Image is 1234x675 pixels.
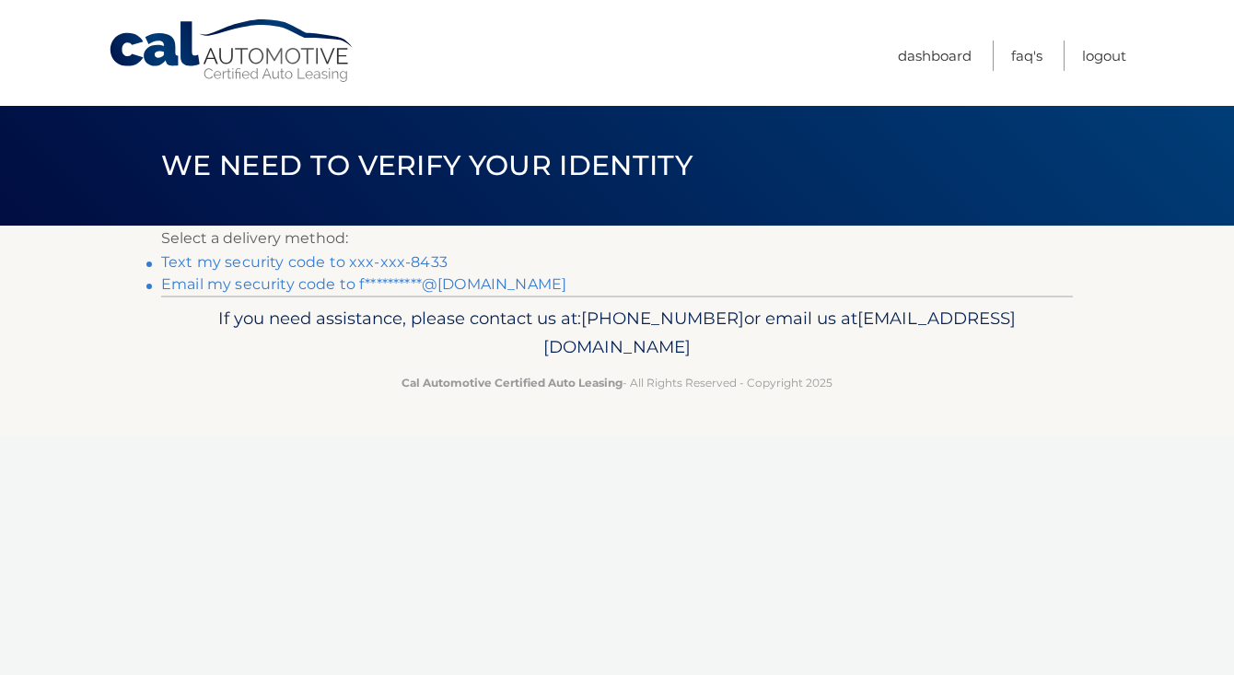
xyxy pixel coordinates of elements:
a: FAQ's [1011,41,1042,71]
p: Select a delivery method: [161,226,1073,251]
a: Dashboard [898,41,972,71]
a: Text my security code to xxx-xxx-8433 [161,253,448,271]
span: We need to verify your identity [161,148,693,182]
p: If you need assistance, please contact us at: or email us at [173,304,1061,363]
a: Logout [1082,41,1126,71]
p: - All Rights Reserved - Copyright 2025 [173,373,1061,392]
strong: Cal Automotive Certified Auto Leasing [402,376,623,390]
span: [PHONE_NUMBER] [581,308,744,329]
a: Email my security code to f**********@[DOMAIN_NAME] [161,275,566,293]
a: Cal Automotive [108,18,356,84]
